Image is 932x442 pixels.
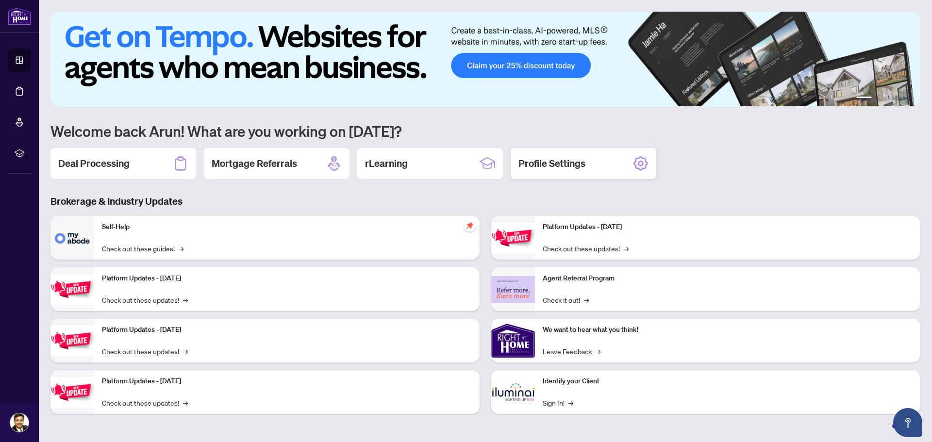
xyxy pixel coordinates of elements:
[491,223,535,253] img: Platform Updates - June 23, 2025
[102,243,183,254] a: Check out these guides!→
[543,222,913,232] p: Platform Updates - [DATE]
[212,157,297,170] h2: Mortgage Referrals
[907,97,911,100] button: 6
[183,295,188,305] span: →
[102,376,472,387] p: Platform Updates - [DATE]
[183,346,188,357] span: →
[183,397,188,408] span: →
[584,295,589,305] span: →
[102,295,188,305] a: Check out these updates!→
[50,216,94,260] img: Self-Help
[102,397,188,408] a: Check out these updates!→
[893,408,922,437] button: Open asap
[518,157,585,170] h2: Profile Settings
[179,243,183,254] span: →
[568,397,573,408] span: →
[543,243,629,254] a: Check out these updates!→
[543,346,600,357] a: Leave Feedback→
[365,157,408,170] h2: rLearning
[50,195,920,208] h3: Brokerage & Industry Updates
[596,346,600,357] span: →
[102,346,188,357] a: Check out these updates!→
[102,325,472,335] p: Platform Updates - [DATE]
[876,97,880,100] button: 2
[50,12,920,106] img: Slide 0
[58,157,130,170] h2: Deal Processing
[50,122,920,140] h1: Welcome back Arun! What are you working on [DATE]?
[891,97,895,100] button: 4
[543,295,589,305] a: Check it out!→
[50,326,94,356] img: Platform Updates - July 21, 2025
[102,273,472,284] p: Platform Updates - [DATE]
[491,370,535,414] img: Identify your Client
[543,376,913,387] p: Identify your Client
[856,97,872,100] button: 1
[543,397,573,408] a: Sign In!→
[624,243,629,254] span: →
[899,97,903,100] button: 5
[883,97,887,100] button: 3
[543,325,913,335] p: We want to hear what you think!
[491,276,535,303] img: Agent Referral Program
[102,222,472,232] p: Self-Help
[50,377,94,408] img: Platform Updates - July 8, 2025
[491,319,535,362] img: We want to hear what you think!
[464,220,476,231] span: pushpin
[50,274,94,305] img: Platform Updates - September 16, 2025
[543,273,913,284] p: Agent Referral Program
[10,413,29,432] img: Profile Icon
[8,7,31,25] img: logo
